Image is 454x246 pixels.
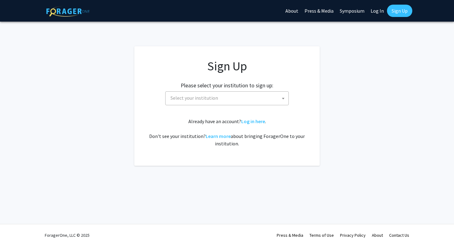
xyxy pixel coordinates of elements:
[389,232,409,238] a: Contact Us
[147,59,307,73] h1: Sign Up
[206,133,231,139] a: Learn more about bringing ForagerOne to your institution
[45,224,90,246] div: ForagerOne, LLC © 2025
[277,232,303,238] a: Press & Media
[181,82,273,89] h2: Please select your institution to sign up:
[168,92,288,104] span: Select your institution
[147,118,307,147] div: Already have an account? . Don't see your institution? about bringing ForagerOne to your institut...
[309,232,334,238] a: Terms of Use
[241,118,265,124] a: Log in here
[340,232,366,238] a: Privacy Policy
[46,6,90,17] img: ForagerOne Logo
[372,232,383,238] a: About
[165,91,289,105] span: Select your institution
[170,95,218,101] span: Select your institution
[387,5,412,17] a: Sign Up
